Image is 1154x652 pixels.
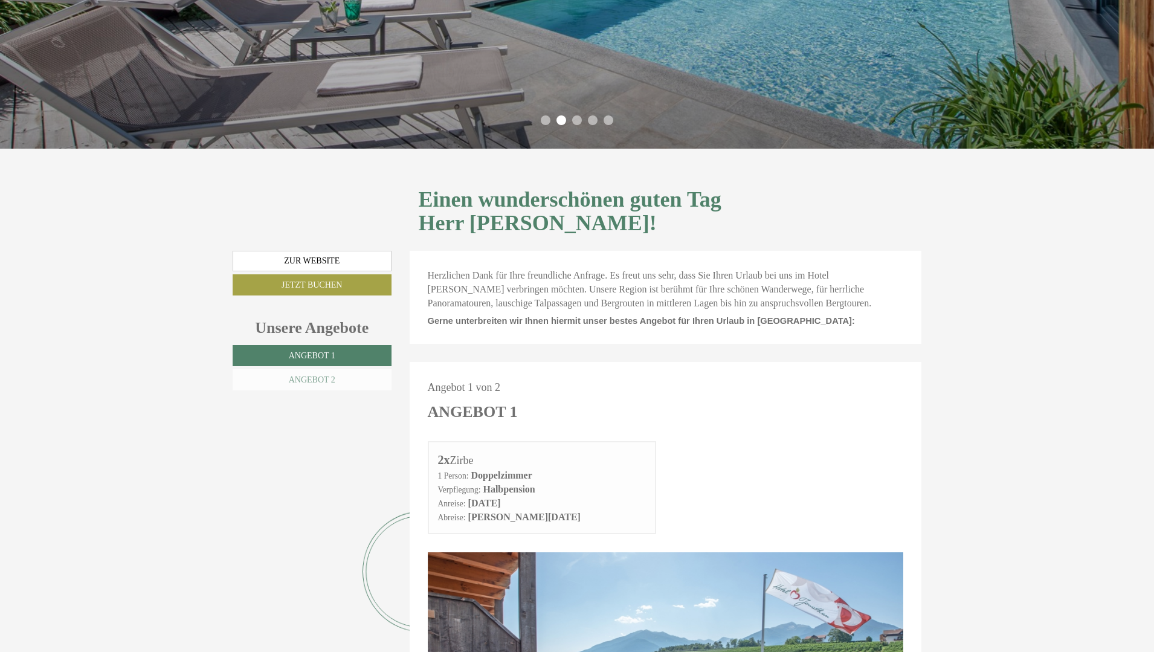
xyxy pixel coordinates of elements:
[438,499,466,508] small: Anreise:
[468,512,581,522] b: [PERSON_NAME][DATE]
[471,470,532,480] b: Doppelzimmer
[419,188,913,236] h1: Einen wunderschönen guten Tag Herr [PERSON_NAME]!
[438,453,450,466] b: 2x
[289,351,335,360] span: Angebot 1
[233,274,392,295] a: Jetzt buchen
[233,317,392,339] div: Unsere Angebote
[438,451,646,469] div: Zirbe
[483,484,535,494] b: Halbpension
[289,375,335,384] span: Angebot 2
[428,316,855,326] span: Gerne unterbreiten wir Ihnen hiermit unser bestes Angebot für Ihren Urlaub in [GEOGRAPHIC_DATA]:
[428,269,904,311] p: Herzlichen Dank für Ihre freundliche Anfrage. Es freut uns sehr, dass Sie Ihren Urlaub bei uns im...
[428,401,518,423] div: Angebot 1
[468,498,501,508] b: [DATE]
[428,381,501,393] span: Angebot 1 von 2
[438,471,469,480] small: 1 Person:
[438,485,481,494] small: Verpflegung:
[438,513,466,522] small: Abreise:
[233,251,392,271] a: Zur Website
